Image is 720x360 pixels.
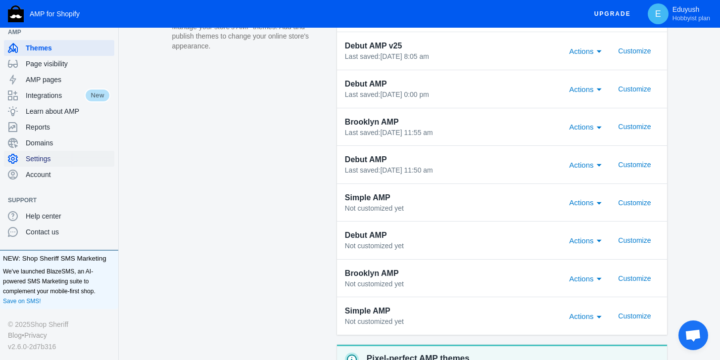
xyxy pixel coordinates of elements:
mat-select: Actions [569,310,607,321]
a: Shop Sheriff [30,319,68,330]
span: All Products [299,128,401,152]
span: Actions [569,236,593,245]
button: Exam Books [309,28,377,44]
mat-select: Actions [569,196,607,208]
mat-select: Actions [569,234,607,246]
a: Contact us [4,224,114,240]
span: Debut AMP v25 [345,40,402,52]
span: Actions [569,47,593,55]
span: Settings [26,154,110,164]
span: Customize [618,236,651,244]
label: Filter by [81,188,106,197]
button: Customize [610,42,659,60]
button: Add a sales channel [100,198,116,202]
span: Contact us [430,30,478,42]
a: image [11,3,109,40]
p: Manage your store's AMP themes. Add and publish themes to change your online store's appearance. [172,22,327,51]
span: All Products [33,70,77,87]
a: Domains [4,135,114,151]
div: Not customized yet [345,241,558,251]
span: Debut AMP [345,229,387,241]
span: › [26,70,31,87]
a: Privacy [24,330,47,341]
a: Page visibility [4,56,114,72]
button: ACCA Books [435,12,503,28]
button: Upgrade [586,5,639,23]
button: IFRS [193,12,228,28]
span: › [96,85,100,102]
span: Debut AMP [345,78,387,90]
button: Customize [610,270,659,287]
span: Actions [569,312,593,320]
span: IFRS [198,14,214,26]
span: All Products [54,102,144,125]
div: Not customized yet [345,204,558,214]
span: Upgrade [594,5,631,23]
span: AMP pages [26,75,110,85]
a: IntegrationsNew [4,88,114,103]
span: Page visibility [26,59,110,69]
a: Account [4,167,114,182]
input: Search [4,60,696,81]
button: Add a sales channel [100,30,116,34]
button: Customize [610,80,659,98]
span: [DATE] 0:00 pm [380,90,429,98]
span: Actions [569,85,593,93]
div: Last saved: [345,128,558,138]
mat-select: Actions [569,272,607,284]
a: Learn about AMP [4,103,114,119]
a: submit search [681,60,691,81]
span: Learn about AMP [26,106,110,116]
a: image [27,9,189,46]
div: Last saved: [345,52,558,62]
span: Blog [388,30,406,42]
a: Customize [610,85,659,92]
div: Open chat [678,320,708,350]
a: Blog [8,330,22,341]
a: Contact us [425,28,482,44]
a: Home [9,69,27,88]
div: Last saved: [345,166,558,176]
input: Search [4,47,194,66]
span: [DATE] 11:55 am [380,129,432,136]
mat-select: Actions [569,45,607,56]
span: Support [8,195,100,205]
span: Integrations [26,90,85,100]
button: Customize [610,231,659,249]
button: Customize [610,307,659,325]
div: • [8,330,110,341]
label: Filter by [11,145,90,154]
button: Blog [383,28,420,44]
button: ACCA Coaching [218,28,304,44]
span: Customize [618,47,651,55]
a: Customize [610,46,659,54]
span: Customize [618,123,651,131]
span: All Products [102,85,146,102]
span: Actions [569,123,593,131]
span: E [653,9,663,19]
div: Not customized yet [345,279,558,289]
span: [DATE] 8:05 am [380,52,429,60]
div: Last saved: [345,90,558,100]
span: Customize [618,312,651,320]
button: Finance Certifications [234,12,346,28]
button: Customize [610,118,659,135]
span: Exam Books [314,30,364,42]
a: Customize [610,236,659,244]
button: Customize [610,156,659,174]
button: Menu [171,12,192,32]
span: ACCA Books [440,14,490,26]
span: Themes [26,43,110,53]
a: AMP pages [4,72,114,88]
span: Brooklyn AMP [345,268,399,279]
span: Actions [569,274,593,283]
span: Customize [618,199,651,207]
div: Not customized yet [345,317,558,327]
a: Themes [4,40,114,56]
span: Simple AMP [345,192,390,204]
a: Customize [610,198,659,206]
a: submit search [180,47,190,66]
span: Finance Certifications [239,14,333,26]
a: Reports [4,119,114,135]
span: Customize [618,161,651,169]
